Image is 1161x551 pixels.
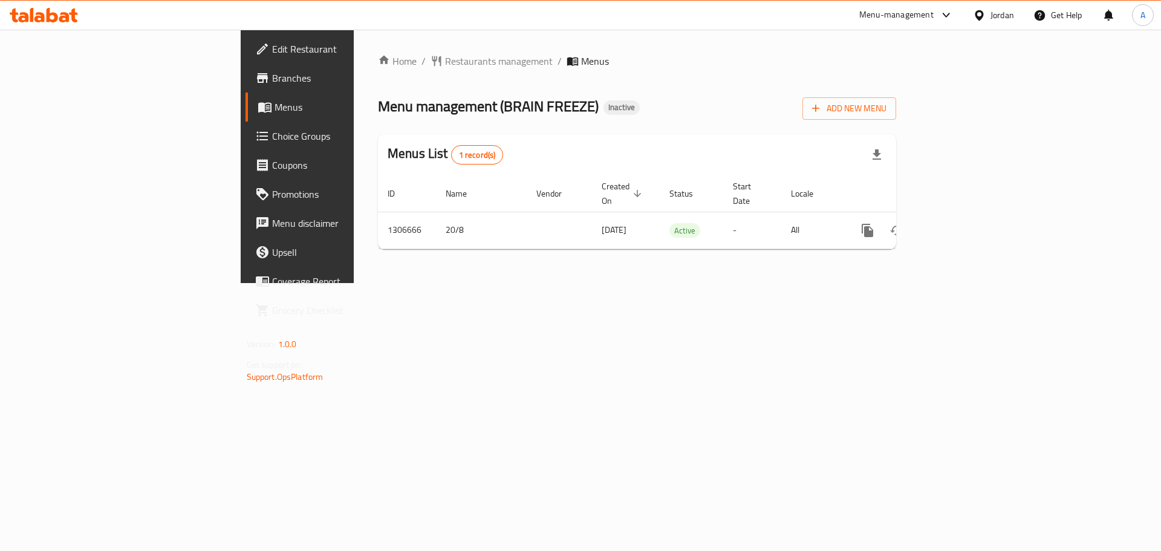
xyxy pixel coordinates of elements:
[1140,8,1145,22] span: A
[388,186,411,201] span: ID
[246,151,435,180] a: Coupons
[853,216,882,245] button: more
[272,245,425,259] span: Upsell
[862,140,891,169] div: Export file
[602,222,626,238] span: [DATE]
[246,122,435,151] a: Choice Groups
[859,8,934,22] div: Menu-management
[247,369,324,385] a: Support.OpsPlatform
[882,216,911,245] button: Change Status
[733,179,767,208] span: Start Date
[246,34,435,64] a: Edit Restaurant
[247,336,276,352] span: Version:
[781,212,844,249] td: All
[844,175,979,212] th: Actions
[603,102,640,112] span: Inactive
[378,175,979,249] table: enhanced table
[602,179,645,208] span: Created On
[536,186,577,201] span: Vendor
[669,186,709,201] span: Status
[272,187,425,201] span: Promotions
[272,158,425,172] span: Coupons
[246,296,435,325] a: Grocery Checklist
[275,100,425,114] span: Menus
[272,274,425,289] span: Coverage Report
[246,180,435,209] a: Promotions
[246,267,435,296] a: Coverage Report
[669,224,700,238] span: Active
[812,101,886,116] span: Add New Menu
[446,186,483,201] span: Name
[378,54,896,68] nav: breadcrumb
[581,54,609,68] span: Menus
[272,42,425,56] span: Edit Restaurant
[246,93,435,122] a: Menus
[723,212,781,249] td: -
[378,93,599,120] span: Menu management ( BRAIN FREEZE )
[246,64,435,93] a: Branches
[272,216,425,230] span: Menu disclaimer
[246,209,435,238] a: Menu disclaimer
[669,223,700,238] div: Active
[452,149,503,161] span: 1 record(s)
[436,212,527,249] td: 20/8
[603,100,640,115] div: Inactive
[802,97,896,120] button: Add New Menu
[247,357,302,373] span: Get support on:
[278,336,297,352] span: 1.0.0
[272,303,425,318] span: Grocery Checklist
[246,238,435,267] a: Upsell
[445,54,553,68] span: Restaurants management
[791,186,829,201] span: Locale
[272,129,425,143] span: Choice Groups
[431,54,553,68] a: Restaurants management
[272,71,425,85] span: Branches
[558,54,562,68] li: /
[388,145,503,165] h2: Menus List
[451,145,504,165] div: Total records count
[990,8,1014,22] div: Jordan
